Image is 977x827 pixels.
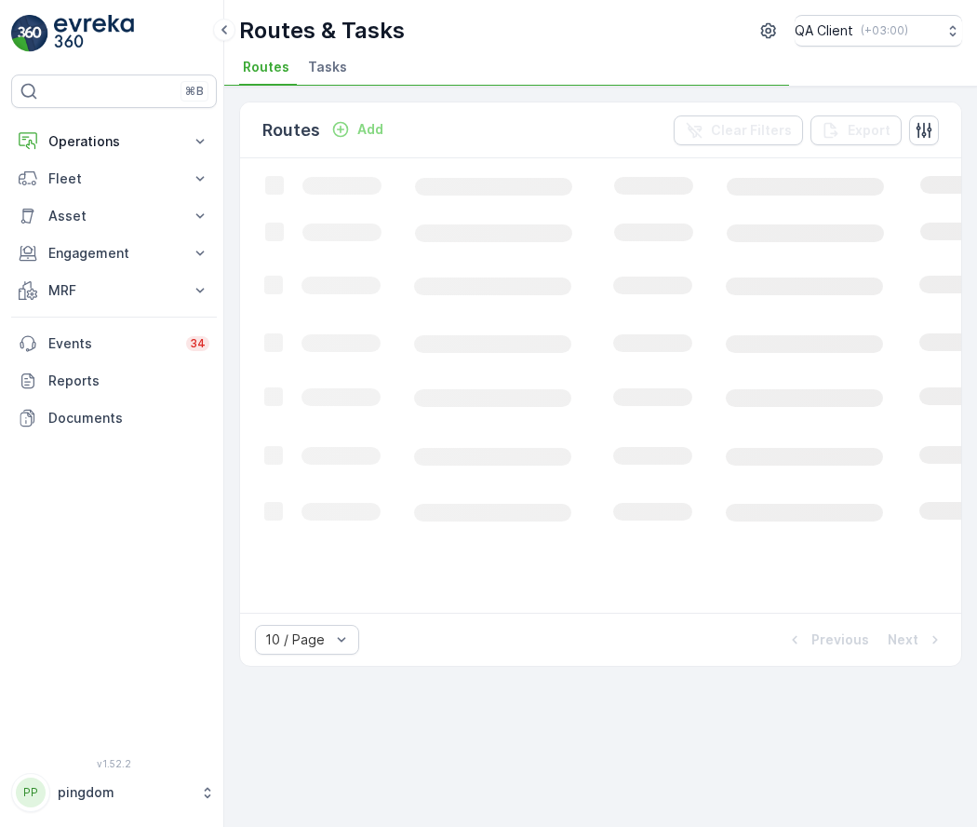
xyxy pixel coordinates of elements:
button: MRF [11,272,217,309]
p: Clear Filters [711,121,792,140]
p: Asset [48,207,180,225]
button: Export [810,115,902,145]
p: Previous [811,630,869,649]
button: Previous [783,629,871,651]
button: Fleet [11,160,217,197]
p: ⌘B [185,84,204,99]
p: Operations [48,132,180,151]
p: Fleet [48,169,180,188]
a: Documents [11,400,217,437]
span: Tasks [308,58,347,76]
p: Engagement [48,244,180,263]
button: Engagement [11,235,217,272]
p: Routes & Tasks [239,16,405,46]
button: Operations [11,123,217,160]
p: Export [848,121,890,140]
p: Add [357,120,383,139]
p: Reports [48,372,209,390]
p: Events [48,334,175,353]
a: Reports [11,362,217,400]
span: Routes [243,58,289,76]
button: Next [886,629,946,651]
button: QA Client(+03:00) [795,15,962,47]
button: Clear Filters [674,115,803,145]
img: logo [11,15,48,52]
img: logo_light-DOdMpM7g.png [54,15,134,52]
button: Asset [11,197,217,235]
p: Routes [262,117,320,143]
p: ( +03:00 ) [861,23,908,38]
p: QA Client [795,21,853,40]
div: PP [16,778,46,807]
p: Next [888,630,918,649]
p: MRF [48,281,180,300]
p: 34 [190,336,206,351]
button: Add [324,118,391,141]
span: v 1.52.2 [11,758,217,769]
p: pingdom [58,783,191,802]
button: PPpingdom [11,773,217,812]
a: Events34 [11,325,217,362]
p: Documents [48,409,209,427]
